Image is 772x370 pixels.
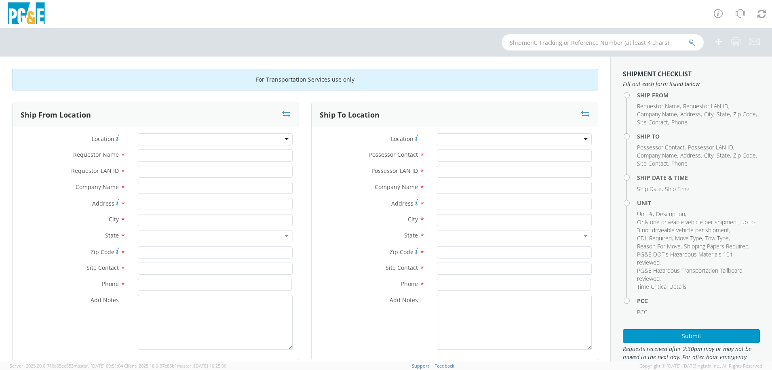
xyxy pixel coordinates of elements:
span: PG&E Hazardous Transportation Tailboard reviewed [637,267,742,282]
span: Company Name [637,110,677,118]
span: City [408,215,418,223]
span: Ship Date [637,185,662,193]
li: , [704,110,715,118]
span: PCC [637,308,648,316]
li: , [637,250,758,267]
h4: Ship Date & Time [637,174,760,181]
li: , [637,102,681,110]
span: Fill out each form listed below [623,80,760,88]
span: Copyright © [DATE]-[DATE] Agistix Inc., All Rights Reserved [639,363,762,369]
span: City [704,110,713,118]
span: Add Notes [390,296,418,304]
span: Company Name [76,183,119,191]
input: Shipment, Tracking or Reference Number (at least 4 chars) [502,34,704,50]
li: , [637,110,678,118]
span: Add Notes [91,296,119,304]
li: , [637,143,686,151]
span: Zip Code [733,151,756,159]
span: master, [DATE] 10:25:00 [177,363,226,369]
h4: Ship From [637,92,760,98]
span: Possessor Contact [369,151,418,158]
span: Time Critical Details [637,283,687,290]
span: Zip Code [390,248,413,256]
li: , [637,160,669,168]
li: , [637,242,682,250]
span: Description [656,210,685,218]
div: For Transportation Services use only [12,69,598,90]
span: Requestor LAN ID [683,102,728,110]
span: Company Name [375,183,418,191]
li: , [656,210,686,218]
h4: PCC [637,298,760,304]
span: master, [DATE] 09:51:04 [74,363,123,369]
span: Requestor LAN ID [71,167,119,174]
li: , [717,110,731,118]
span: Site Contact [637,160,668,167]
button: Submit [623,329,760,343]
li: , [704,151,715,160]
a: Support [412,363,429,369]
span: CDL Required [637,234,672,242]
li: , [717,151,731,160]
span: Phone [671,160,688,167]
span: City [109,215,119,223]
span: Requestor Name [73,151,119,158]
li: , [683,102,730,110]
li: , [675,234,703,242]
span: Address [391,200,413,207]
span: State [717,110,730,118]
li: , [680,151,702,160]
li: , [680,110,702,118]
span: Address [92,200,114,207]
span: Client: 2025.18.0-37e85b1 [124,363,226,369]
span: Site Contact [637,118,668,126]
span: State [717,151,730,159]
span: Company Name [637,151,677,159]
li: , [637,218,758,234]
span: Location [391,135,413,143]
span: Possessor LAN ID [371,167,418,174]
span: Unit # [637,210,653,218]
span: Address [680,110,701,118]
img: pge-logo-06675f144f4cfa6a6814.png [6,2,46,26]
li: , [637,267,758,283]
span: Possessor Contact [637,143,685,151]
li: , [733,110,757,118]
span: Phone [671,118,688,126]
span: Phone [401,280,418,288]
span: Requests received after 2:30pm may or may not be moved to the next day. For after hour emergency ... [623,345,760,369]
li: , [688,143,734,151]
span: Shipping Papers Required [684,242,749,250]
span: Phone [102,280,119,288]
li: , [637,185,663,193]
span: Requestor Name [637,102,680,110]
span: Zip Code [91,248,114,256]
span: Reason For Move [637,242,681,250]
li: , [637,118,669,126]
li: , [637,210,654,218]
span: Ship Time [665,185,690,193]
h4: Ship To [637,133,760,139]
span: State [105,231,119,239]
span: Possessor LAN ID [688,143,733,151]
span: Site Contact [86,264,119,271]
span: Zip Code [733,110,756,118]
span: Address [680,151,701,159]
span: PG&E DOT's Hazardous Materials 101 reviewed [637,250,733,266]
h4: Unit [637,200,760,206]
h3: Ship From Location [21,111,91,119]
span: State [404,231,418,239]
li: , [705,234,730,242]
a: Feedback [435,363,454,369]
span: Tow Type [705,234,729,242]
strong: Shipment Checklist [623,69,692,78]
span: Location [92,135,114,143]
li: , [637,234,673,242]
li: , [733,151,757,160]
li: , [637,151,678,160]
span: Server: 2025.20.0-710e05ee653 [10,363,123,369]
span: Move Type [675,234,702,242]
span: City [704,151,713,159]
span: Site Contact [386,264,418,271]
span: Only one driveable vehicle per shipment, up to 3 not driveable vehicle per shipment [637,218,755,234]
